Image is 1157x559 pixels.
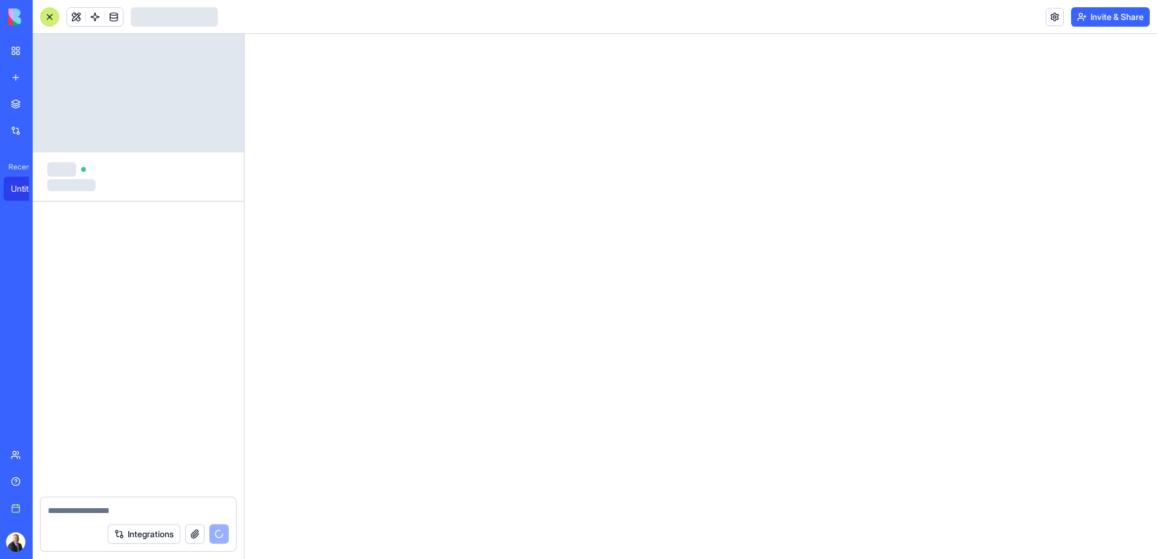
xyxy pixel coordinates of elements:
[8,8,84,25] img: logo
[4,177,52,201] a: Untitled App
[108,525,180,544] button: Integrations
[11,183,45,195] div: Untitled App
[6,532,25,552] img: ACg8ocLBKVDv-t24ZmSdbx4-sXTpmyPckNZ7SWjA-tiWuwpKsCaFGmO6aA=s96-c
[1071,7,1150,27] button: Invite & Share
[4,162,29,172] span: Recent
